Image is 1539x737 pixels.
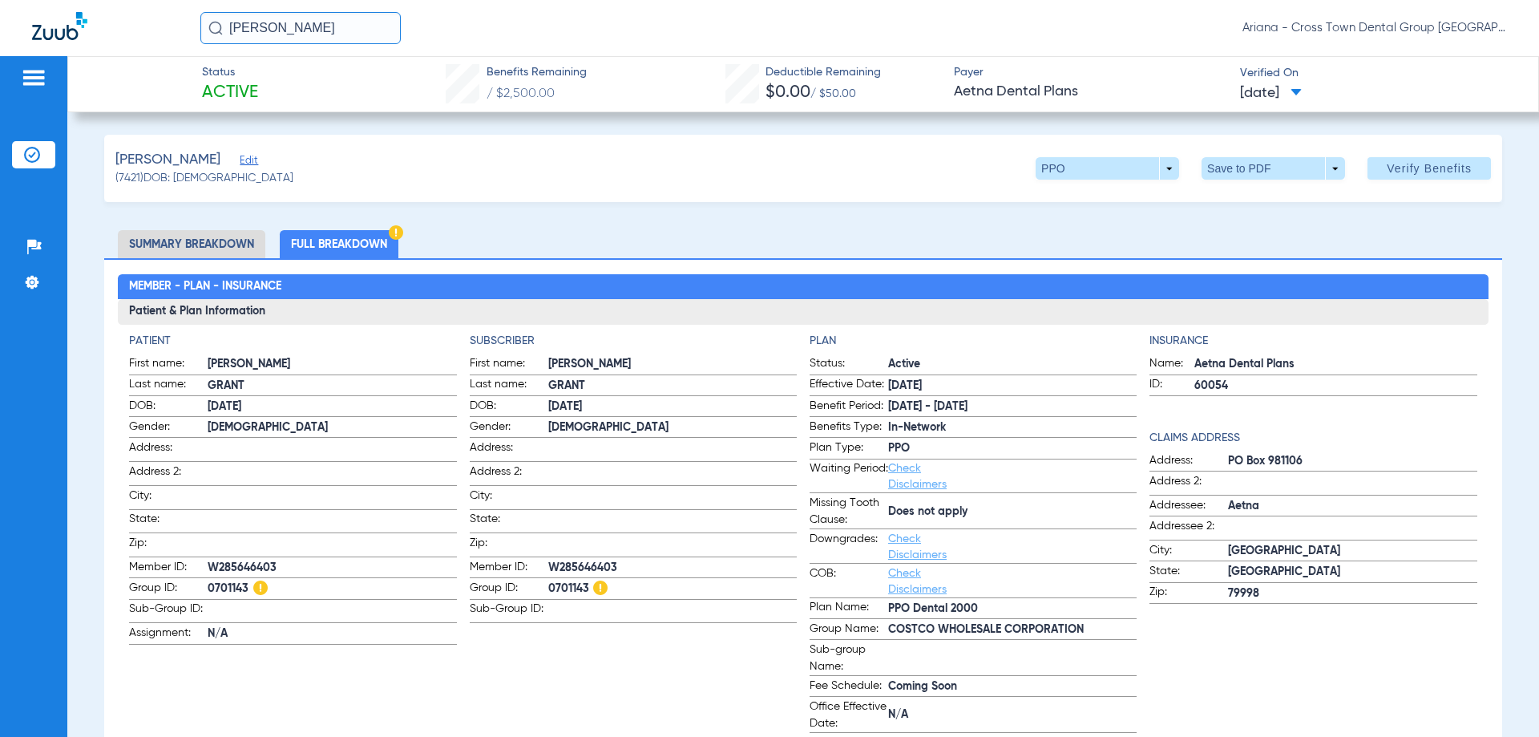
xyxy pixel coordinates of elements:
span: 0701143 [208,581,456,597]
span: Sub-Group ID: [470,601,548,622]
span: Verify Benefits [1387,162,1472,175]
span: GRANT [548,378,797,395]
span: PO Box 981106 [1228,453,1476,470]
span: Aetna Dental Plans [954,82,1226,102]
span: ID: [1149,376,1194,395]
span: Status: [810,355,888,375]
span: $0.00 [765,84,810,101]
img: Hazard [593,581,608,595]
span: DOB: [470,398,548,417]
button: Save to PDF [1202,157,1345,180]
span: [DATE] [208,399,456,415]
span: [PERSON_NAME] [208,356,456,373]
span: Sub-group Name: [810,642,888,675]
span: First name: [470,355,548,375]
h4: Plan [810,333,1137,350]
span: Plan Type: [810,439,888,459]
span: Gender: [470,419,548,438]
span: 60054 [1194,378,1476,395]
span: GRANT [208,378,456,395]
h4: Claims Address [1149,430,1476,447]
span: Address 2: [1149,473,1228,495]
span: / $50.00 [810,88,856,99]
span: [DEMOGRAPHIC_DATA] [208,419,456,436]
span: PPO [888,440,1137,457]
span: PPO Dental 2000 [888,601,1137,618]
span: [GEOGRAPHIC_DATA] [1228,564,1476,581]
span: Assignment: [129,625,208,644]
span: Edit [240,155,254,170]
span: W285646403 [548,560,797,577]
span: Zip: [1149,584,1228,603]
h3: Patient & Plan Information [118,299,1488,325]
span: [PERSON_NAME] [548,356,797,373]
span: 0701143 [548,581,797,597]
span: Status [202,64,258,81]
span: W285646403 [208,560,456,577]
span: Address 2: [470,464,548,485]
span: [DATE] [548,399,797,415]
button: Verify Benefits [1367,157,1491,180]
span: COB: [810,565,888,597]
button: PPO [1036,157,1179,180]
span: Verified On [1240,65,1513,82]
span: [PERSON_NAME] [115,150,220,170]
span: In-Network [888,419,1137,436]
input: Search for patients [200,12,401,44]
span: Does not apply [888,504,1137,520]
span: N/A [888,707,1137,723]
span: Aetna Dental Plans [1194,356,1476,373]
span: City: [129,488,208,509]
span: Missing Tooth Clause: [810,495,888,528]
span: Waiting Period: [810,460,888,492]
app-breakdown-title: Subscriber [470,333,797,350]
span: Effective Date: [810,376,888,395]
li: Full Breakdown [280,230,398,258]
img: hamburger-icon [21,68,46,87]
h4: Insurance [1149,333,1476,350]
a: Check Disclaimers [888,463,947,490]
span: Downgrades: [810,531,888,563]
app-breakdown-title: Patient [129,333,456,350]
span: Address: [470,439,548,461]
a: Check Disclaimers [888,533,947,561]
span: Last name: [470,376,548,395]
span: [GEOGRAPHIC_DATA] [1228,543,1476,560]
h2: Member - Plan - Insurance [118,274,1488,300]
span: Coming Soon [888,678,1137,695]
img: Search Icon [208,21,223,35]
span: Group Name: [810,621,888,640]
span: Last name: [129,376,208,395]
span: State: [1149,563,1228,582]
span: Benefits Type: [810,419,888,438]
img: Zuub Logo [32,12,87,40]
span: Benefit Period: [810,398,888,417]
span: Zip: [129,535,208,557]
img: Hazard [389,225,403,240]
a: Check Disclaimers [888,568,947,595]
span: Zip: [470,535,548,557]
span: 79998 [1228,585,1476,602]
span: Member ID: [129,559,208,578]
span: Gender: [129,419,208,438]
span: Fee Schedule: [810,678,888,697]
img: Hazard [253,581,268,595]
span: Name: [1149,355,1194,375]
span: Office Effective Date: [810,699,888,732]
span: Active [202,82,258,104]
span: Deductible Remaining [765,64,881,81]
span: Group ID: [129,580,208,599]
iframe: Chat Widget [1459,660,1539,737]
span: Addressee 2: [1149,518,1228,540]
span: [DATE] - [DATE] [888,399,1137,415]
span: Ariana - Cross Town Dental Group [GEOGRAPHIC_DATA] [1242,20,1507,36]
span: [DEMOGRAPHIC_DATA] [548,419,797,436]
span: COSTCO WHOLESALE CORPORATION [888,622,1137,638]
span: Plan Name: [810,599,888,618]
span: Address: [129,439,208,461]
span: Member ID: [470,559,548,578]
